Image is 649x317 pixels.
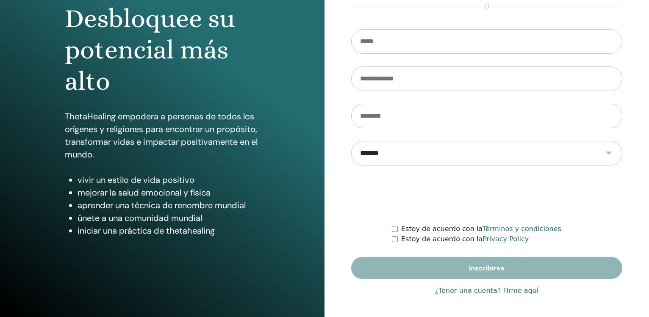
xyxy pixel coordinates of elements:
[435,286,539,296] a: ¿Tener una cuenta? Firme aquí
[78,174,260,186] li: vivir un estilo de vida positivo
[78,212,260,224] li: únete a una comunidad mundial
[422,178,551,211] iframe: reCAPTCHA
[483,235,529,243] a: Privacy Policy
[78,224,260,237] li: iniciar una práctica de thetahealing
[78,186,260,199] li: mejorar la salud emocional y física
[401,234,529,244] label: Estoy de acuerdo con la
[401,224,561,234] label: Estoy de acuerdo con la
[65,3,260,97] h1: Desbloquee su potencial más alto
[483,225,561,233] a: Términos y condiciones
[78,199,260,212] li: aprender una técnica de renombre mundial
[65,110,260,161] p: ThetaHealing empodera a personas de todos los orígenes y religiones para encontrar un propósito, ...
[480,1,494,11] span: o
